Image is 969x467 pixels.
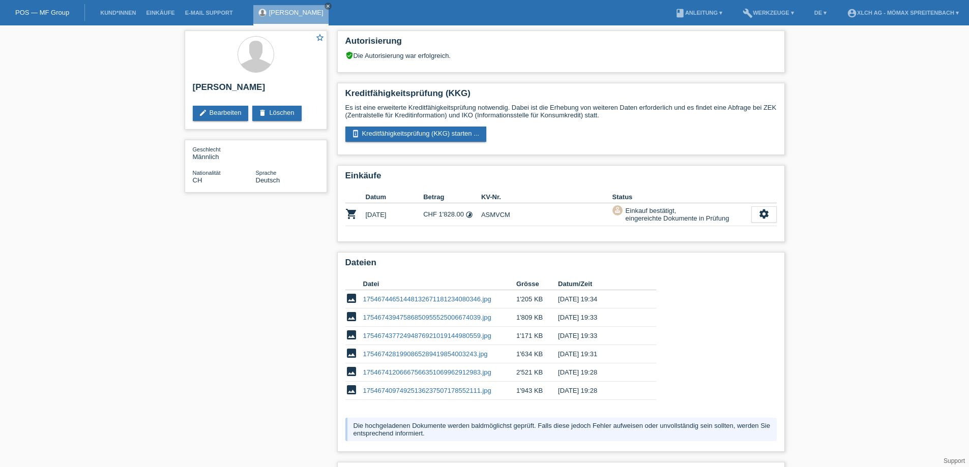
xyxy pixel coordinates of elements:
i: delete [258,109,267,117]
td: 1'171 KB [516,327,558,345]
td: [DATE] 19:33 [558,308,641,327]
a: deleteLöschen [252,106,301,121]
td: 1'205 KB [516,290,558,308]
th: Betrag [423,191,481,203]
td: CHF 1'828.00 [423,203,481,226]
a: Einkäufe [141,10,180,16]
a: 17546740974925136237507178552111.jpg [363,387,491,394]
td: 2'521 KB [516,363,558,382]
a: Kund*innen [95,10,141,16]
td: [DATE] 19:28 [558,382,641,400]
td: 1'943 KB [516,382,558,400]
a: account_circleXLCH AG - Mömax Spreitenbach ▾ [842,10,964,16]
span: Nationalität [193,170,221,176]
span: Geschlecht [193,146,221,152]
th: Status [612,191,751,203]
th: Datum [366,191,424,203]
td: [DATE] 19:31 [558,345,641,363]
h2: Dateien [345,258,777,273]
h2: Einkäufe [345,171,777,186]
div: Einkauf bestätigt, eingereichte Dokumente in Prüfung [623,205,729,224]
span: Schweiz [193,176,202,184]
a: bookAnleitung ▾ [670,10,727,16]
a: [PERSON_NAME] [269,9,324,16]
a: DE ▾ [809,10,832,16]
div: Die Autorisierung war erfolgreich. [345,51,777,59]
a: editBearbeiten [193,106,249,121]
td: [DATE] 19:34 [558,290,641,308]
td: 1'809 KB [516,308,558,327]
i: image [345,384,358,396]
i: image [345,329,358,341]
i: book [675,8,685,18]
i: account_circle [847,8,857,18]
i: edit [199,109,207,117]
i: build [743,8,753,18]
a: Support [944,457,965,464]
span: Deutsch [256,176,280,184]
p: Es ist eine erweiterte Kreditfähigkeitsprüfung notwendig. Dabei ist die Erhebung von weiteren Dat... [345,104,777,119]
th: Datum/Zeit [558,278,641,290]
th: Datei [363,278,516,290]
a: close [325,3,332,10]
td: ASMVCM [481,203,612,226]
i: star_border [315,33,325,42]
div: Die hochgeladenen Dokumente werden baldmöglichst geprüft. Falls diese jedoch Fehler aufweisen ode... [345,418,777,441]
i: close [326,4,331,9]
td: [DATE] [366,203,424,226]
i: approval [614,206,621,213]
i: POSP00025909 [345,208,358,220]
th: Grösse [516,278,558,290]
i: image [345,292,358,304]
i: verified_user [345,51,354,59]
i: image [345,347,358,359]
h2: Autorisierung [345,36,777,51]
a: 17546743772494876921019144980559.jpg [363,332,491,339]
th: KV-Nr. [481,191,612,203]
a: 1754674281990865289419854003243.jpg [363,350,488,358]
a: 17546743947586850955525006674039.jpg [363,314,491,321]
i: image [345,310,358,323]
i: perm_device_information [351,130,360,138]
td: [DATE] 19:33 [558,327,641,345]
a: perm_device_informationKreditfähigkeitsprüfung (KKG) starten ... [345,127,487,142]
a: 17546744651448132671181234080346.jpg [363,295,491,303]
h2: Kreditfähigkeitsprüfung (KKG) [345,88,777,104]
td: [DATE] 19:28 [558,363,641,382]
a: E-Mail Support [180,10,238,16]
h2: [PERSON_NAME] [193,82,319,98]
a: star_border [315,33,325,44]
i: settings [758,208,770,220]
i: 6 Raten [465,211,473,219]
a: 17546741206667566351069962912983.jpg [363,368,491,376]
td: 1'634 KB [516,345,558,363]
span: Sprache [256,170,277,176]
a: POS — MF Group [15,9,69,16]
i: image [345,365,358,378]
a: buildWerkzeuge ▾ [738,10,799,16]
div: Männlich [193,145,256,161]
